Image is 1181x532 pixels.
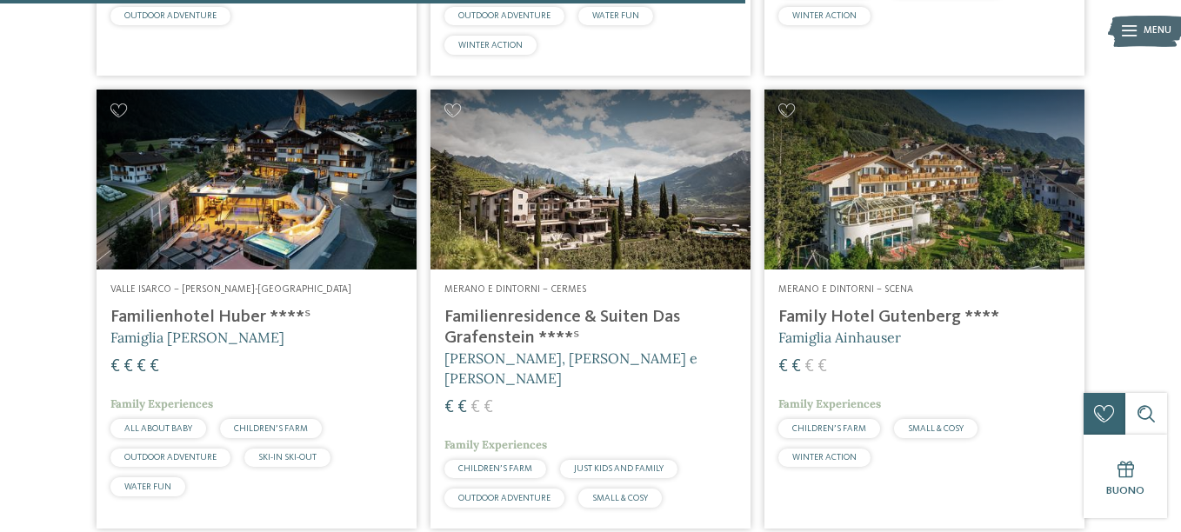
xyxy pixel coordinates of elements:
span: Famiglia [PERSON_NAME] [110,329,284,346]
span: OUTDOOR ADVENTURE [458,494,550,502]
span: CHILDREN’S FARM [458,464,532,473]
span: € [150,358,159,376]
span: OUTDOOR ADVENTURE [124,453,217,462]
span: Merano e dintorni – Cermes [444,284,586,295]
a: Cercate un hotel per famiglie? Qui troverete solo i migliori! Valle Isarco – [PERSON_NAME]-[GEOGR... [97,90,417,529]
span: Famiglia Ainhauser [778,329,901,346]
span: WINTER ACTION [792,453,857,462]
img: Cercate un hotel per famiglie? Qui troverete solo i migliori! [430,90,751,269]
span: CHILDREN’S FARM [792,424,866,433]
span: € [778,358,788,376]
span: Buono [1106,485,1144,496]
span: SMALL & COSY [592,494,648,502]
img: Family Hotel Gutenberg **** [764,90,1084,269]
span: € [137,358,146,376]
a: Cercate un hotel per famiglie? Qui troverete solo i migliori! Merano e dintorni – Scena Family Ho... [764,90,1084,529]
a: Cercate un hotel per famiglie? Qui troverete solo i migliori! Merano e dintorni – Cermes Familien... [430,90,751,529]
span: € [110,358,120,376]
span: JUST KIDS AND FAMILY [574,464,664,473]
span: WINTER ACTION [458,41,523,50]
span: € [804,358,814,376]
span: € [123,358,133,376]
span: [PERSON_NAME], [PERSON_NAME] e [PERSON_NAME] [444,349,697,386]
span: WATER FUN [124,482,171,491]
span: SKI-IN SKI-OUT [258,453,317,462]
span: Family Experiences [778,396,881,411]
a: Buono [1084,435,1167,518]
span: € [470,399,480,416]
img: Cercate un hotel per famiglie? Qui troverete solo i migliori! [97,90,417,269]
span: € [444,399,454,416]
span: ALL ABOUT BABY [124,424,192,433]
h4: Family Hotel Gutenberg **** [778,307,1071,328]
span: CHILDREN’S FARM [234,424,308,433]
span: € [791,358,801,376]
span: € [484,399,493,416]
span: Family Experiences [444,437,547,452]
span: Valle Isarco – [PERSON_NAME]-[GEOGRAPHIC_DATA] [110,284,351,295]
span: Family Experiences [110,396,213,411]
span: Merano e dintorni – Scena [778,284,913,295]
span: SMALL & COSY [908,424,964,433]
span: OUTDOOR ADVENTURE [458,11,550,20]
span: € [457,399,467,416]
span: WATER FUN [592,11,639,20]
h4: Familienhotel Huber ****ˢ [110,307,403,328]
span: WINTER ACTION [792,11,857,20]
span: € [817,358,827,376]
span: OUTDOOR ADVENTURE [124,11,217,20]
h4: Familienresidence & Suiten Das Grafenstein ****ˢ [444,307,737,349]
